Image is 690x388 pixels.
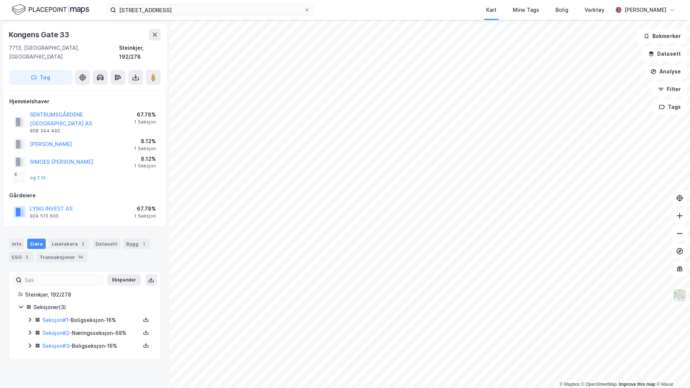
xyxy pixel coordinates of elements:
button: Datasett [642,46,687,61]
div: Eiere [27,239,46,249]
div: 1 Seksjon [134,163,156,169]
div: Kongens Gate 33 [9,29,71,41]
button: Filter [652,82,687,97]
div: 1 Seksjon [134,146,156,152]
button: Tag [9,70,72,85]
div: 2 [79,240,87,247]
div: Gårdeiere [9,191,160,200]
div: 1 Seksjon [134,119,156,125]
div: 14 [77,253,84,261]
div: Steinkjer, 192/278 [25,290,151,299]
div: Bygg [123,239,150,249]
div: [PERSON_NAME] [624,6,666,14]
input: Søk [22,274,102,285]
img: Z [673,288,687,302]
iframe: Chat Widget [653,353,690,388]
div: - Boligseksjon - 16% [42,316,140,325]
div: 1 [140,240,147,247]
div: Hjemmelshaver [9,97,160,106]
div: Steinkjer, 192/278 [119,44,161,61]
button: Bokmerker [637,29,687,44]
div: 67.78% [134,110,156,119]
div: 7713, [GEOGRAPHIC_DATA], [GEOGRAPHIC_DATA] [9,44,119,61]
div: 8.12% [134,155,156,163]
a: Improve this map [619,382,655,387]
div: - Næringsseksjon - 68% [42,329,140,337]
div: 858 344 492 [30,128,60,134]
a: Seksjon#2 [42,330,69,336]
div: Leietakere [49,239,90,249]
div: Bolig [555,6,568,14]
a: Mapbox [560,382,580,387]
div: 8.12% [134,137,156,146]
a: Seksjon#3 [42,343,69,349]
button: Analyse [644,64,687,79]
div: 67.78% [134,204,156,213]
img: logo.f888ab2527a4732fd821a326f86c7f29.svg [12,3,89,16]
div: ESG [9,252,34,262]
div: Verktøy [585,6,604,14]
button: Ekspander [107,274,141,286]
div: Transaksjoner [36,252,87,262]
div: 1 Seksjon [134,213,156,219]
a: Seksjon#1 [42,317,68,323]
div: 2 [23,253,31,261]
input: Søk på adresse, matrikkel, gårdeiere, leietakere eller personer [116,4,304,15]
div: Datasett [93,239,120,249]
div: Kart [486,6,496,14]
button: Tags [653,100,687,114]
div: 924 515 600 [30,213,59,219]
a: OpenStreetMap [581,382,617,387]
div: Kontrollprogram for chat [653,353,690,388]
div: Seksjoner ( 3 ) [34,303,151,312]
div: - Boligseksjon - 16% [42,342,140,350]
div: Mine Tags [513,6,539,14]
div: Info [9,239,24,249]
